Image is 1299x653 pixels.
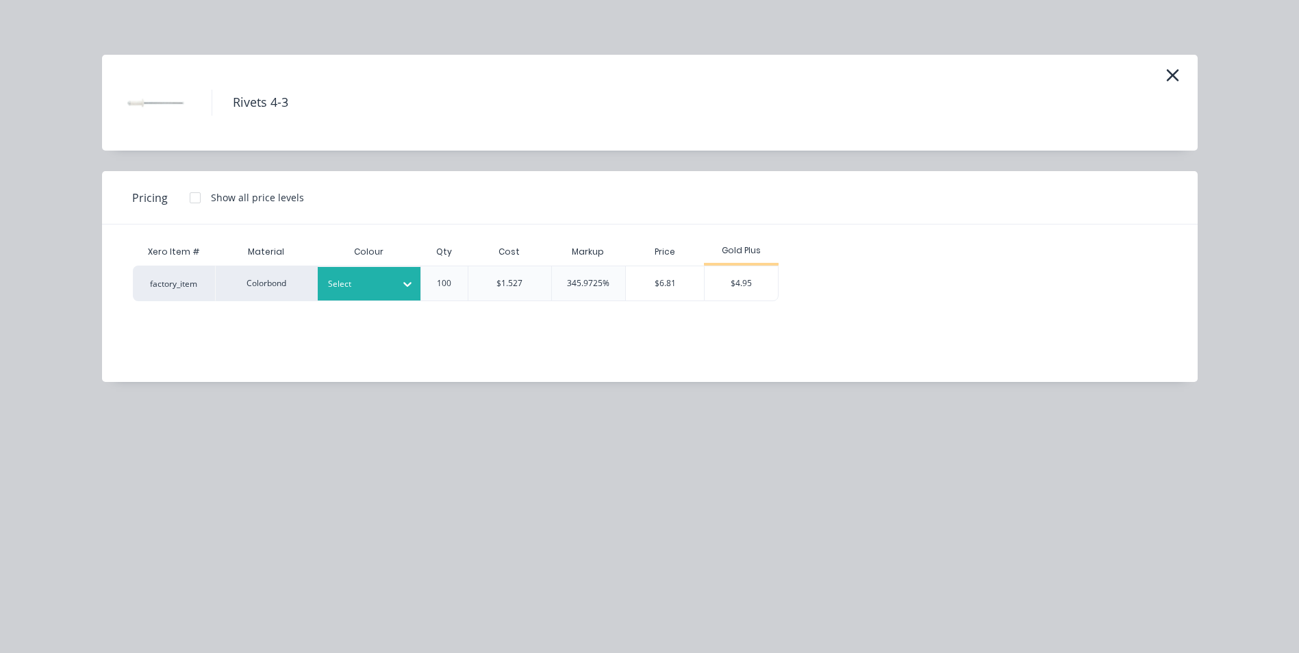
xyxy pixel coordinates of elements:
div: Colorbond [215,266,318,301]
div: 100 [437,277,451,290]
div: Price [625,238,704,266]
h4: Rivets 4-3 [212,90,309,116]
img: Rivets 4-3 [123,68,191,137]
div: Colour [318,238,420,266]
div: Xero Item # [133,238,215,266]
div: $1.527 [496,277,522,290]
div: Material [215,238,318,266]
div: $6.81 [626,266,704,300]
div: 345.9725% [567,277,609,290]
div: Cost [468,238,551,266]
div: Show all price levels [211,190,304,205]
div: $4.95 [705,266,778,300]
div: factory_item [133,266,215,301]
div: Markup [551,238,626,266]
div: Qty [425,235,463,269]
div: Gold Plus [704,244,779,257]
span: Pricing [132,190,168,206]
